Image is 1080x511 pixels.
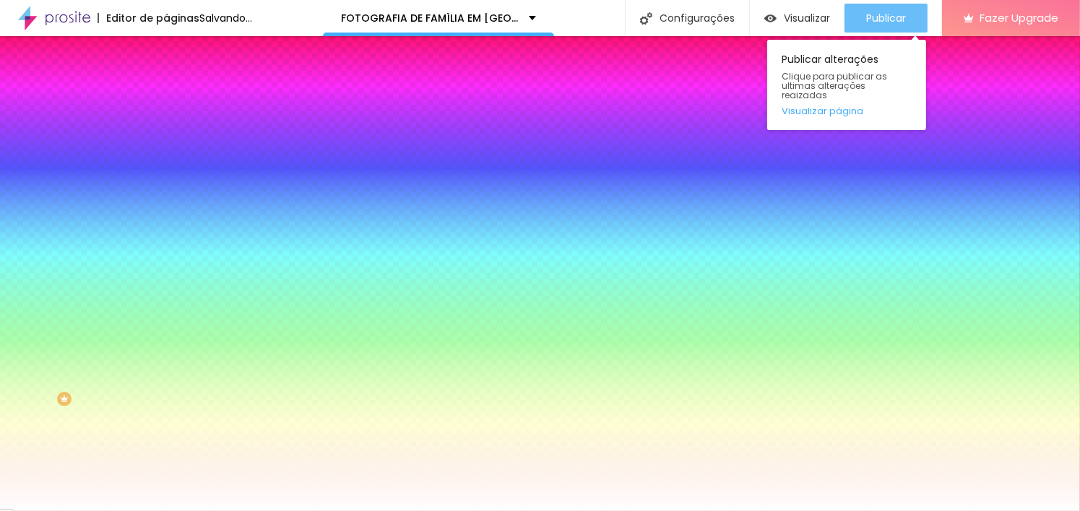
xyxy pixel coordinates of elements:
button: Visualizar [750,4,844,33]
span: Visualizar [784,12,830,24]
span: Fazer Upgrade [980,12,1058,24]
div: Publicar alterações [767,40,926,130]
p: FOTOGRAFIA DE FAMÍLIA EM [GEOGRAPHIC_DATA] [341,13,518,23]
div: Salvando... [199,13,252,23]
img: Icone [640,12,652,25]
span: Publicar [866,12,906,24]
div: Editor de páginas [98,13,199,23]
a: Visualizar página [782,106,912,116]
img: view-1.svg [764,12,777,25]
button: Publicar [844,4,928,33]
span: Clique para publicar as ultimas alterações reaizadas [782,72,912,100]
